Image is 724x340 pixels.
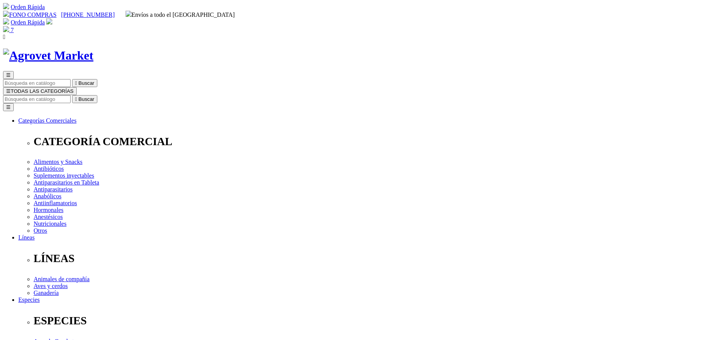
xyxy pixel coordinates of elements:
[61,11,114,18] a: [PHONE_NUMBER]
[3,87,77,95] button: ☰TODAS LAS CATEGORÍAS
[6,88,11,94] span: ☰
[34,135,721,148] p: CATEGORÍA COMERCIAL
[3,11,9,17] img: phone.svg
[3,103,14,111] button: ☰
[3,71,14,79] button: ☰
[3,11,56,18] a: FONO COMPRAS
[34,220,66,227] a: Nutricionales
[79,96,94,102] span: Buscar
[126,11,235,18] span: Envíos a todo el [GEOGRAPHIC_DATA]
[72,79,97,87] button:  Buscar
[3,34,5,40] i: 
[6,72,11,78] span: ☰
[46,19,52,26] a: Acceda a su cuenta de cliente
[34,200,77,206] a: Antiinflamatorios
[34,165,64,172] a: Antibióticos
[18,234,35,241] a: Líneas
[3,18,9,24] img: shopping-cart.svg
[3,79,71,87] input: Buscar
[75,80,77,86] i: 
[34,207,63,213] a: Hormonales
[46,18,52,24] img: user.svg
[11,19,45,26] a: Orden Rápida
[34,179,99,186] a: Antiparasitarios en Tableta
[3,49,94,63] img: Agrovet Market
[34,252,721,265] p: LÍNEAS
[34,314,721,327] p: ESPECIES
[79,80,94,86] span: Buscar
[11,27,14,33] span: 7
[34,193,61,199] a: Anabólicos
[3,26,9,32] img: shopping-bag.svg
[3,3,9,9] img: shopping-cart.svg
[72,95,97,103] button:  Buscar
[75,96,77,102] i: 
[34,227,47,234] a: Otros
[34,159,82,165] a: Alimentos y Snacks
[3,27,14,33] a: 7
[34,172,94,179] a: Suplementos inyectables
[34,214,63,220] a: Anestésicos
[3,95,71,103] input: Buscar
[11,4,45,10] a: Orden Rápida
[4,257,132,336] iframe: Brevo live chat
[34,186,73,193] a: Antiparasitarios
[126,11,132,17] img: delivery-truck.svg
[18,117,76,124] a: Categorías Comerciales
